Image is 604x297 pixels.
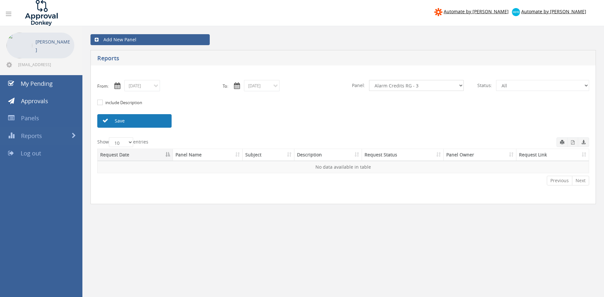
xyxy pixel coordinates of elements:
[104,100,142,106] label: include Description
[223,83,228,89] label: To:
[97,55,443,63] h5: Reports
[243,149,294,161] th: Subject: activate to sort column ascending
[516,149,589,161] th: Request Link: activate to sort column ascending
[98,161,589,173] td: No data available in table
[21,97,48,105] span: Approvals
[572,176,589,185] a: Next
[444,149,516,161] th: Panel Owner: activate to sort column ascending
[362,149,443,161] th: Request Status: activate to sort column ascending
[173,149,243,161] th: Panel Name: activate to sort column ascending
[21,114,39,122] span: Panels
[21,80,53,87] span: My Pending
[36,38,71,54] p: [PERSON_NAME]
[21,149,41,157] span: Log out
[512,8,520,16] img: xero-logo.png
[434,8,442,16] img: zapier-logomark.png
[521,8,586,15] span: Automate by [PERSON_NAME]
[109,137,133,147] select: Showentries
[444,8,509,15] span: Automate by [PERSON_NAME]
[97,83,109,89] label: From:
[348,80,369,91] span: Panel:
[90,34,210,45] a: Add New Panel
[21,132,42,140] span: Reports
[98,149,173,161] th: Request Date: activate to sort column descending
[294,149,362,161] th: Description: activate to sort column ascending
[97,114,172,128] a: Save
[18,62,73,67] span: [EMAIL_ADDRESS][DOMAIN_NAME]
[97,137,148,147] label: Show entries
[547,176,572,185] a: Previous
[473,80,496,91] span: Status:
